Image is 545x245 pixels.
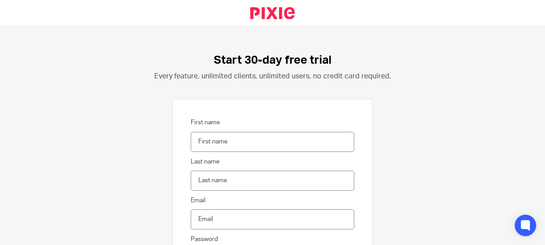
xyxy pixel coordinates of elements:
label: Last name [191,157,220,166]
label: Password [191,235,218,244]
h2: Every feature, unlimited clients, unlimited users, no credit card required. [154,72,391,81]
input: First name [191,132,354,152]
input: Last name [191,171,354,191]
label: Email [191,196,205,205]
h1: Start 30-day free trial [214,53,332,67]
input: Email [191,209,354,229]
label: First name [191,118,220,127]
